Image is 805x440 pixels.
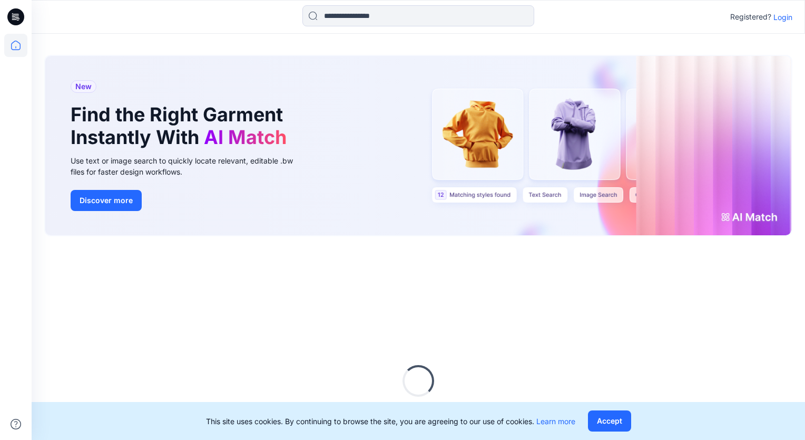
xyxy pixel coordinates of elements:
[71,190,142,211] button: Discover more
[71,155,308,177] div: Use text or image search to quickly locate relevant, editable .bw files for faster design workflows.
[71,103,292,149] h1: Find the Right Garment Instantly With
[204,126,287,149] span: AI Match
[75,80,92,93] span: New
[206,416,575,427] p: This site uses cookies. By continuing to browse the site, you are agreeing to our use of cookies.
[536,417,575,426] a: Learn more
[588,410,631,432] button: Accept
[730,11,771,23] p: Registered?
[773,12,792,23] p: Login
